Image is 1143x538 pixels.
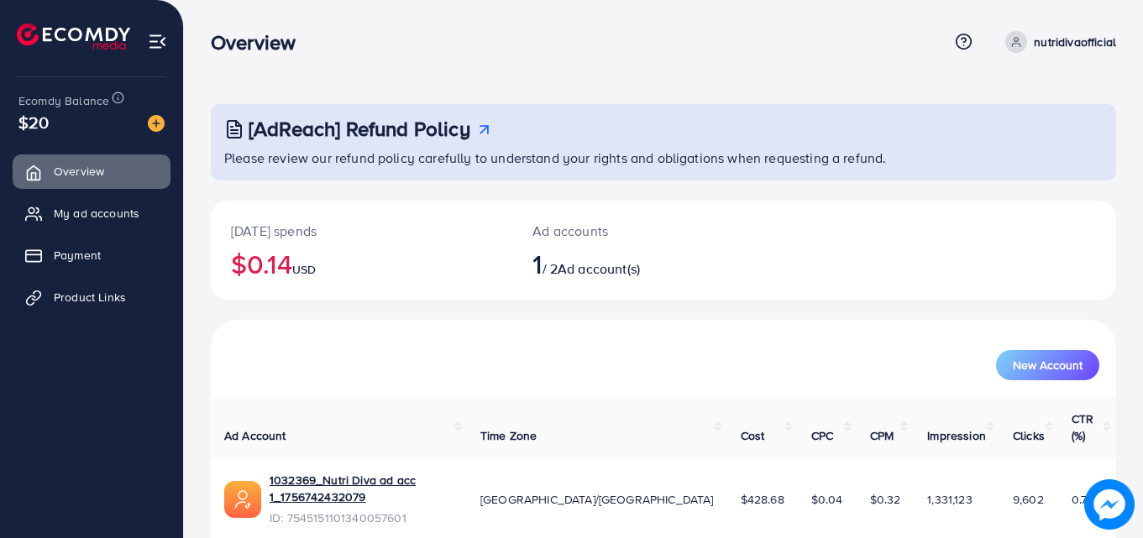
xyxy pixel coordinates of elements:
[532,244,542,283] span: 1
[811,491,843,508] span: $0.04
[532,248,719,279] h2: / 2
[231,248,492,279] h2: $0.14
[231,221,492,241] p: [DATE] spends
[1034,32,1116,52] p: nutridivaofficial
[54,289,126,306] span: Product Links
[927,491,972,508] span: 1,331,123
[870,427,894,444] span: CPM
[18,92,109,109] span: Ecomdy Balance
[741,491,784,508] span: $428.68
[18,110,49,134] span: $20
[1013,491,1044,508] span: 9,602
[532,221,719,241] p: Ad accounts
[811,427,833,444] span: CPC
[270,472,454,506] a: 1032369_Nutri Diva ad acc 1_1756742432079
[54,205,139,222] span: My ad accounts
[996,350,1099,380] button: New Account
[270,509,454,526] span: ID: 7545151101340057601
[1084,479,1135,530] img: image
[148,115,165,132] img: image
[999,31,1116,53] a: nutridivaofficial
[480,491,714,508] span: [GEOGRAPHIC_DATA]/[GEOGRAPHIC_DATA]
[13,196,170,230] a: My ad accounts
[1013,359,1083,371] span: New Account
[224,148,1106,168] p: Please review our refund policy carefully to understand your rights and obligations when requesti...
[13,280,170,314] a: Product Links
[148,32,167,51] img: menu
[558,259,640,278] span: Ad account(s)
[13,238,170,272] a: Payment
[927,427,986,444] span: Impression
[54,163,104,180] span: Overview
[741,427,765,444] span: Cost
[292,261,316,278] span: USD
[224,481,261,518] img: ic-ads-acc.e4c84228.svg
[54,247,101,264] span: Payment
[480,427,537,444] span: Time Zone
[1013,427,1045,444] span: Clicks
[13,154,170,188] a: Overview
[211,30,309,55] h3: Overview
[1072,410,1093,444] span: CTR (%)
[17,24,130,50] img: logo
[1072,491,1094,508] span: 0.72
[249,117,470,141] h3: [AdReach] Refund Policy
[870,491,901,508] span: $0.32
[224,427,286,444] span: Ad Account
